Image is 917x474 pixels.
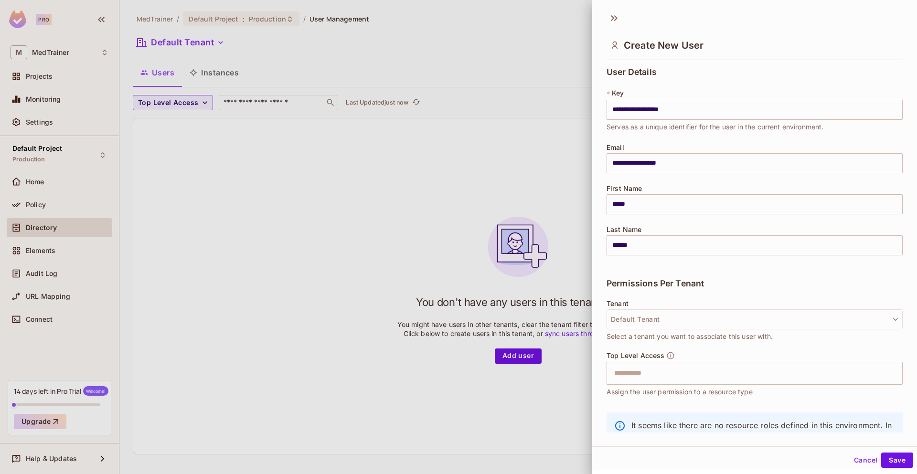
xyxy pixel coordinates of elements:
[607,331,773,342] span: Select a tenant you want to associate this user with.
[607,309,903,329] button: Default Tenant
[607,185,642,192] span: First Name
[850,453,881,468] button: Cancel
[897,372,899,374] button: Open
[607,279,704,288] span: Permissions Per Tenant
[607,67,657,77] span: User Details
[607,226,641,233] span: Last Name
[607,300,629,307] span: Tenant
[631,420,895,452] p: It seems like there are no resource roles defined in this environment. In order to assign resourc...
[607,352,664,359] span: Top Level Access
[612,89,624,97] span: Key
[624,40,704,51] span: Create New User
[881,453,913,468] button: Save
[607,144,624,151] span: Email
[607,122,824,132] span: Serves as a unique identifier for the user in the current environment.
[607,387,753,397] span: Assign the user permission to a resource type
